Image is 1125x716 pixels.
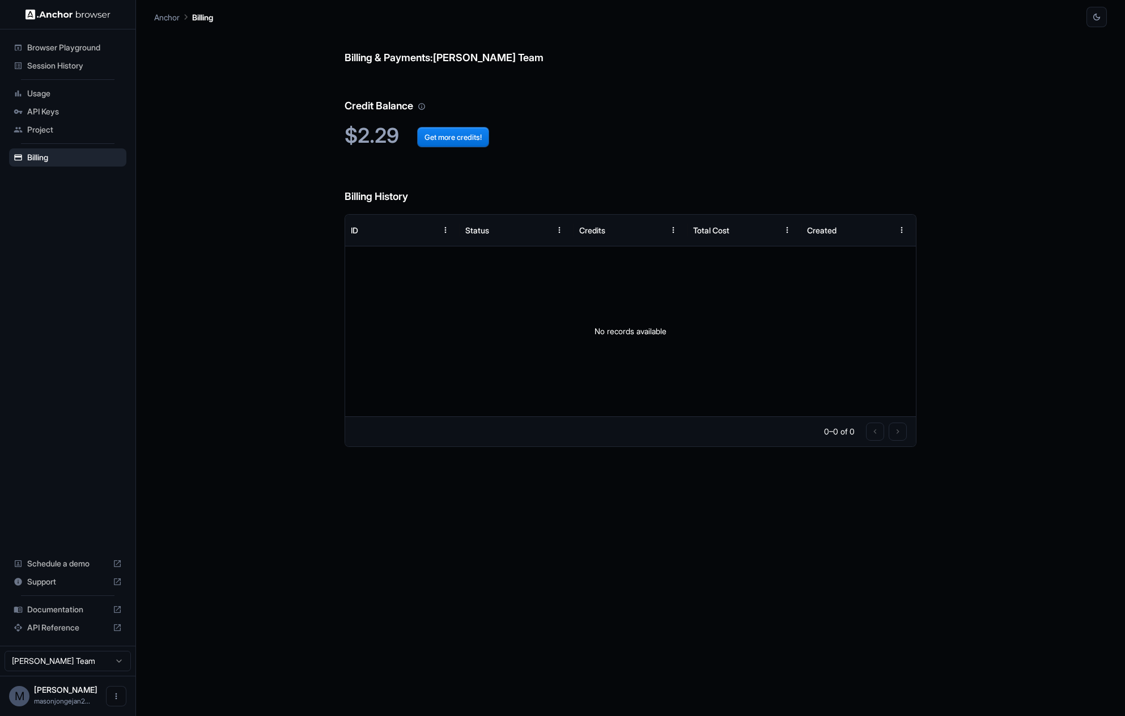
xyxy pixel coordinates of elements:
[549,220,570,240] button: Menu
[417,127,489,147] button: Get more credits!
[9,619,126,637] div: API Reference
[9,103,126,121] div: API Keys
[27,88,122,99] span: Usage
[26,9,111,20] img: Anchor Logo
[27,124,122,135] span: Project
[345,166,916,205] h6: Billing History
[529,220,549,240] button: Sort
[757,220,777,240] button: Sort
[9,555,126,573] div: Schedule a demo
[807,225,837,235] div: Created
[643,220,663,240] button: Sort
[345,27,916,66] h6: Billing & Payments: [PERSON_NAME] Team
[27,576,108,587] span: Support
[871,220,891,240] button: Sort
[27,152,122,163] span: Billing
[418,103,426,110] svg: Your credit balance will be consumed as you use the API. Visit the usage page to view a breakdown...
[415,220,435,240] button: Sort
[154,11,180,23] p: Anchor
[9,573,126,591] div: Support
[663,220,684,240] button: Menu
[9,686,29,706] div: M
[9,57,126,75] div: Session History
[693,225,729,235] div: Total Cost
[9,39,126,57] div: Browser Playground
[435,220,456,240] button: Menu
[27,622,108,633] span: API Reference
[351,225,358,235] div: ID
[27,42,122,53] span: Browser Playground
[9,600,126,619] div: Documentation
[154,11,213,23] nav: breadcrumb
[9,84,126,103] div: Usage
[345,123,916,148] h2: $2.29
[34,685,97,694] span: Mason Jongejan
[345,75,916,114] h6: Credit Balance
[891,220,912,240] button: Menu
[106,686,126,706] button: Open menu
[27,106,122,117] span: API Keys
[27,604,108,615] span: Documentation
[27,60,122,71] span: Session History
[192,11,213,23] p: Billing
[465,225,489,235] div: Status
[579,225,605,235] div: Credits
[824,426,855,437] p: 0–0 of 0
[34,697,90,705] span: masonjongejan2601@gmail.com
[777,220,797,240] button: Menu
[9,148,126,167] div: Billing
[27,558,108,569] span: Schedule a demo
[9,121,126,139] div: Project
[345,246,916,416] div: No records available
